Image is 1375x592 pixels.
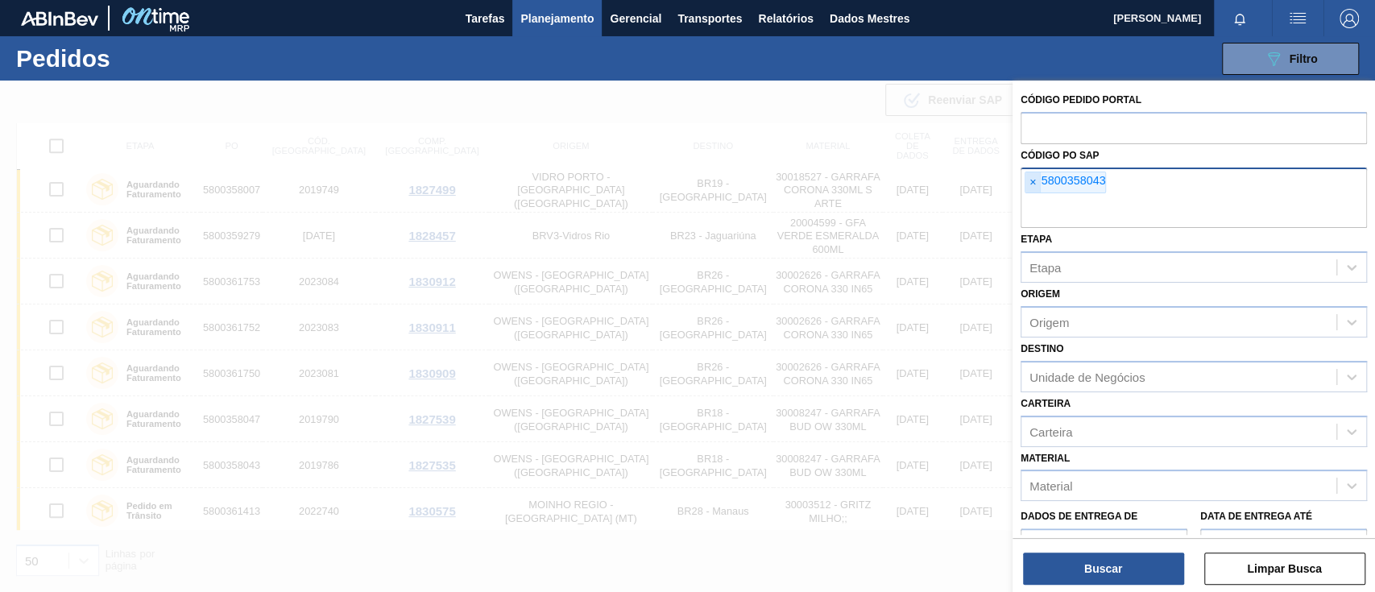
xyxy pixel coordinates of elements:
[466,12,505,25] font: Tarefas
[1029,370,1145,383] font: Unidade de Negócios
[1200,511,1312,522] font: Data de Entrega até
[1021,150,1099,161] font: Código PO SAP
[610,12,661,25] font: Gerencial
[1021,234,1052,245] font: Etapa
[1021,528,1187,561] input: dd/mm/aaaa
[1029,176,1036,188] font: ×
[1214,7,1265,30] button: Notificações
[21,11,98,26] img: TNhmsLtSVTkK8tSr43FrP2fwEKptu5GPRR3wAAAABJRU5ErkJggg==
[830,12,910,25] font: Dados Mestres
[1021,453,1070,464] font: Material
[1222,43,1359,75] button: Filtro
[1029,424,1072,438] font: Carteira
[520,12,594,25] font: Planejamento
[1029,479,1072,493] font: Material
[1021,288,1060,300] font: Origem
[1041,174,1105,187] font: 5800358043
[16,45,110,72] font: Pedidos
[1021,343,1063,354] font: Destino
[677,12,742,25] font: Transportes
[1340,9,1359,28] img: Sair
[1200,528,1367,561] input: dd/mm/aaaa
[1021,511,1137,522] font: Dados de Entrega de
[1113,12,1201,24] font: [PERSON_NAME]
[1290,52,1318,65] font: Filtro
[1288,9,1307,28] img: ações do usuário
[1021,398,1071,409] font: Carteira
[1029,261,1061,275] font: Etapa
[1021,94,1141,106] font: Código Pedido Portal
[1029,316,1069,329] font: Origem
[758,12,813,25] font: Relatórios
